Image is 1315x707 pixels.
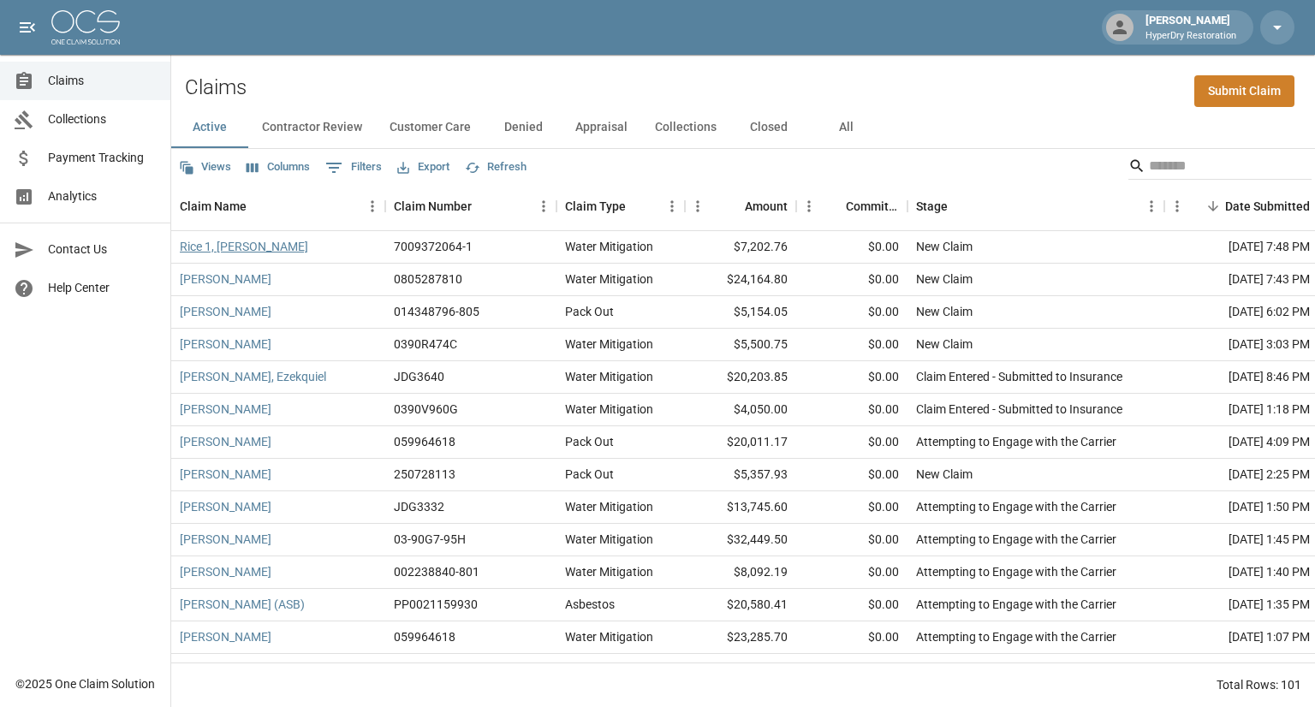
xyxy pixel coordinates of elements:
[48,149,157,167] span: Payment Tracking
[180,303,271,320] a: [PERSON_NAME]
[394,531,466,548] div: 03-90G7-95H
[180,531,271,548] a: [PERSON_NAME]
[48,72,157,90] span: Claims
[48,241,157,258] span: Contact Us
[745,182,788,230] div: Amount
[796,182,907,230] div: Committed Amount
[685,394,796,426] div: $4,050.00
[685,182,796,230] div: Amount
[360,193,385,219] button: Menu
[531,193,556,219] button: Menu
[565,270,653,288] div: Water Mitigation
[626,194,650,218] button: Sort
[394,628,455,645] div: 059964618
[685,296,796,329] div: $5,154.05
[180,336,271,353] a: [PERSON_NAME]
[180,368,326,385] a: [PERSON_NAME], Ezekquiel
[796,193,822,219] button: Menu
[796,329,907,361] div: $0.00
[394,368,444,385] div: JDG3640
[565,563,653,580] div: Water Mitigation
[10,10,45,45] button: open drawer
[916,182,948,230] div: Stage
[796,491,907,524] div: $0.00
[175,154,235,181] button: Views
[685,329,796,361] div: $5,500.75
[394,270,462,288] div: 0805287810
[562,107,641,148] button: Appraisal
[180,270,271,288] a: [PERSON_NAME]
[685,589,796,621] div: $20,580.41
[180,596,305,613] a: [PERSON_NAME] (ASB)
[916,563,1116,580] div: Attempting to Engage with the Carrier
[685,491,796,524] div: $13,745.60
[48,279,157,297] span: Help Center
[807,107,884,148] button: All
[394,182,472,230] div: Claim Number
[1139,12,1243,43] div: [PERSON_NAME]
[916,303,973,320] div: New Claim
[1194,75,1294,107] a: Submit Claim
[796,459,907,491] div: $0.00
[916,466,973,483] div: New Claim
[916,433,1116,450] div: Attempting to Engage with the Carrier
[916,661,1116,678] div: Attempting to Engage with the Carrier
[565,368,653,385] div: Water Mitigation
[394,596,478,613] div: PP0021159930
[394,401,458,418] div: 0390V960G
[1145,29,1236,44] p: HyperDry Restoration
[916,368,1122,385] div: Claim Entered - Submitted to Insurance
[916,238,973,255] div: New Claim
[394,238,473,255] div: 7009372064-1
[171,182,385,230] div: Claim Name
[565,433,614,450] div: Pack Out
[796,589,907,621] div: $0.00
[565,238,653,255] div: Water Mitigation
[796,264,907,296] div: $0.00
[659,193,685,219] button: Menu
[247,194,271,218] button: Sort
[472,194,496,218] button: Sort
[51,10,120,45] img: ocs-logo-white-transparent.png
[685,426,796,459] div: $20,011.17
[394,303,479,320] div: 014348796-805
[556,182,685,230] div: Claim Type
[685,231,796,264] div: $7,202.76
[796,654,907,686] div: $0.00
[685,556,796,589] div: $8,092.19
[180,466,271,483] a: [PERSON_NAME]
[796,426,907,459] div: $0.00
[180,182,247,230] div: Claim Name
[180,433,271,450] a: [PERSON_NAME]
[1164,193,1190,219] button: Menu
[721,194,745,218] button: Sort
[948,194,972,218] button: Sort
[565,466,614,483] div: Pack Out
[242,154,314,181] button: Select columns
[907,182,1164,230] div: Stage
[1139,193,1164,219] button: Menu
[730,107,807,148] button: Closed
[394,498,444,515] div: JDG3332
[641,107,730,148] button: Collections
[565,661,614,678] div: Pack Out
[48,187,157,205] span: Analytics
[916,270,973,288] div: New Claim
[171,107,1315,148] div: dynamic tabs
[916,531,1116,548] div: Attempting to Engage with the Carrier
[394,466,455,483] div: 250728113
[565,182,626,230] div: Claim Type
[565,628,653,645] div: Water Mitigation
[248,107,376,148] button: Contractor Review
[822,194,846,218] button: Sort
[180,661,271,678] a: [PERSON_NAME]
[796,524,907,556] div: $0.00
[796,361,907,394] div: $0.00
[565,596,615,613] div: Asbestos
[485,107,562,148] button: Denied
[15,675,155,692] div: © 2025 One Claim Solution
[1201,194,1225,218] button: Sort
[916,628,1116,645] div: Attempting to Engage with the Carrier
[685,524,796,556] div: $32,449.50
[685,654,796,686] div: $5,171.65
